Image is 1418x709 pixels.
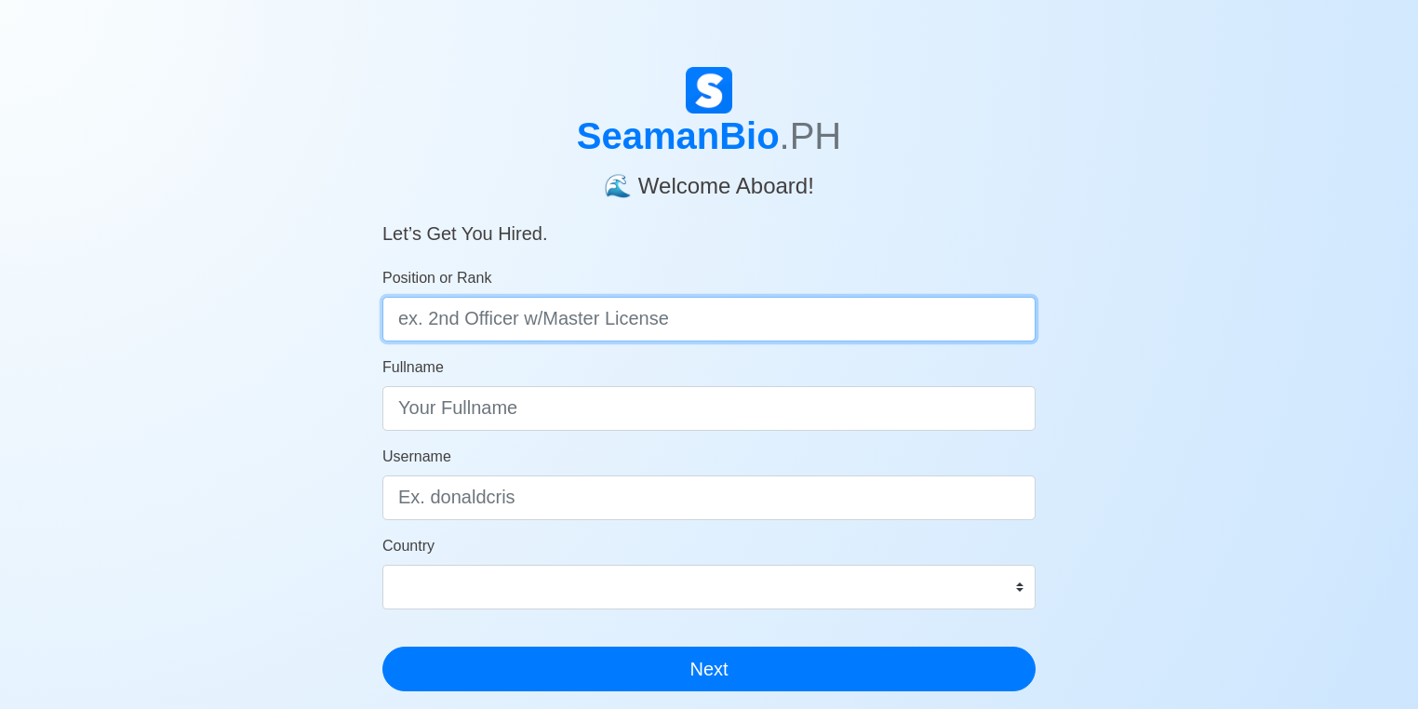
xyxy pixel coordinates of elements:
h5: Let’s Get You Hired. [382,200,1036,245]
img: Logo [686,67,732,114]
h1: SeamanBio [382,114,1036,158]
input: Ex. donaldcris [382,475,1036,520]
label: Country [382,535,435,557]
span: .PH [780,115,842,156]
input: Your Fullname [382,386,1036,431]
input: ex. 2nd Officer w/Master License [382,297,1036,341]
span: Fullname [382,359,444,375]
span: Username [382,448,451,464]
h4: 🌊 Welcome Aboard! [382,158,1036,200]
span: Position or Rank [382,270,491,286]
button: Next [382,647,1036,691]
